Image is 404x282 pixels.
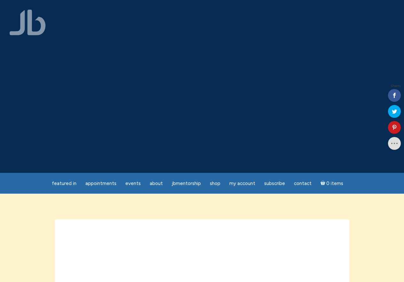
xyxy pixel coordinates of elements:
a: JBMentorship [168,177,205,190]
span: My Account [229,181,255,186]
a: My Account [226,177,259,190]
a: About [146,177,167,190]
span: JBMentorship [172,181,201,186]
a: Subscribe [260,177,289,190]
a: Appointments [82,177,120,190]
span: Shares [391,85,401,88]
a: Shop [206,177,224,190]
span: Appointments [85,181,116,186]
i: Cart [321,181,327,186]
span: 0 items [326,181,343,186]
span: featured in [52,181,76,186]
a: Events [122,177,145,190]
img: Jamie Butler. The Everyday Medium [10,10,46,35]
span: Contact [294,181,312,186]
span: Shop [210,181,220,186]
span: Events [125,181,141,186]
span: About [150,181,163,186]
span: Subscribe [264,181,285,186]
a: featured in [48,177,80,190]
a: Cart0 items [317,177,347,190]
a: Contact [290,177,315,190]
